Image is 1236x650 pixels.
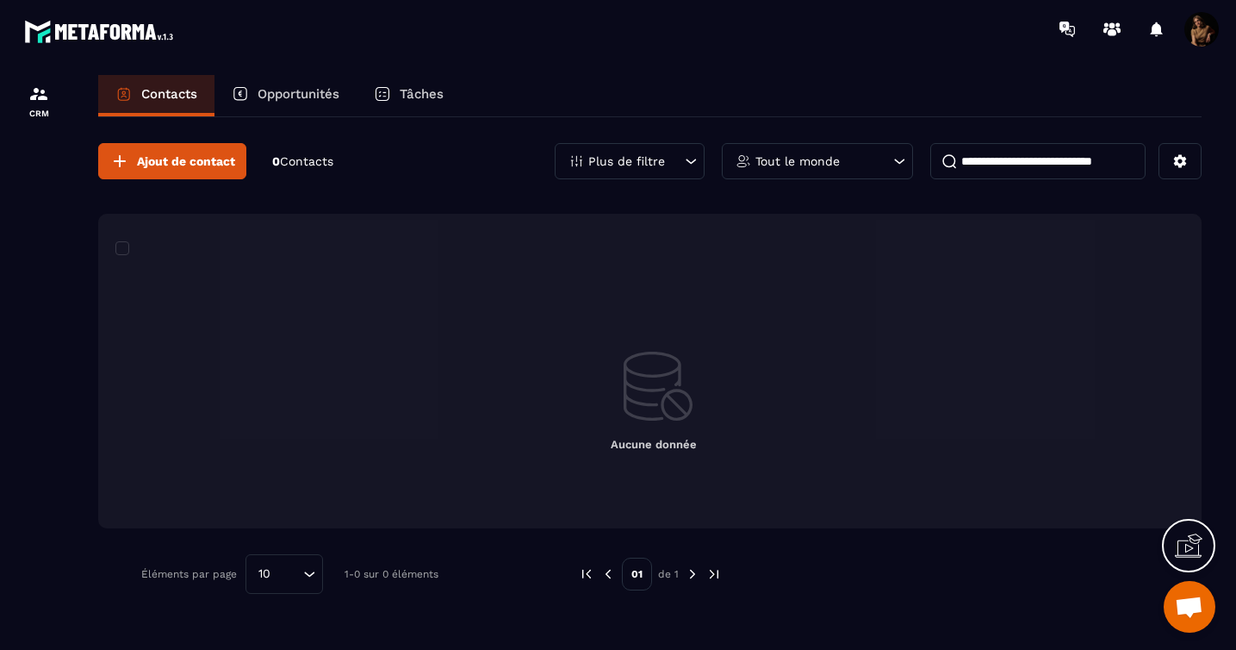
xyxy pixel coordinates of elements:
div: Ouvrir le chat [1164,581,1215,633]
p: Tout le monde [755,155,840,167]
p: CRM [4,109,73,118]
button: Ajout de contact [98,143,246,179]
p: 0 [272,153,333,170]
img: prev [579,566,594,582]
a: Tâches [357,75,461,116]
p: Opportunités [258,86,339,102]
img: logo [24,16,179,47]
img: formation [28,84,49,104]
p: Éléments par page [141,568,237,580]
a: formationformationCRM [4,71,73,131]
span: Aucune donnée [611,438,697,451]
input: Search for option [276,565,299,584]
span: Contacts [280,154,333,168]
a: Contacts [98,75,214,116]
p: Tâches [400,86,444,102]
span: Ajout de contact [137,153,235,170]
p: Contacts [141,86,197,102]
p: de 1 [658,567,679,581]
p: 1-0 sur 0 éléments [345,568,438,580]
img: prev [600,566,616,582]
div: Search for option [245,554,323,594]
p: 01 [622,558,652,591]
img: next [706,566,722,582]
img: next [685,566,700,582]
span: 10 [252,565,276,584]
p: Plus de filtre [588,155,665,167]
a: Opportunités [214,75,357,116]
